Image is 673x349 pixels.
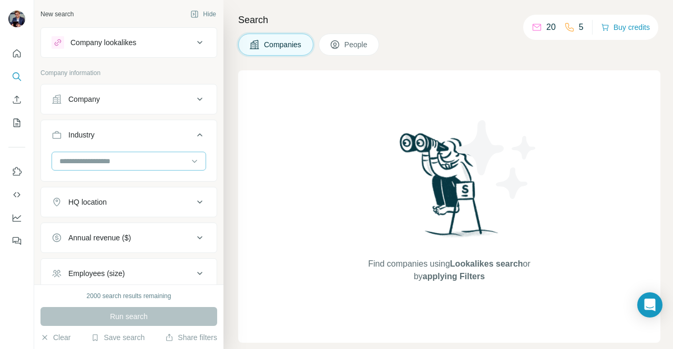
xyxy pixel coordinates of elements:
[41,87,217,112] button: Company
[8,90,25,109] button: Enrich CSV
[423,272,485,281] span: applying Filters
[264,39,302,50] span: Companies
[70,37,136,48] div: Company lookalikes
[87,291,171,301] div: 2000 search results remaining
[546,21,556,34] p: 20
[68,130,95,140] div: Industry
[8,67,25,86] button: Search
[165,332,217,343] button: Share filters
[68,94,100,104] div: Company
[450,259,523,268] span: Lookalikes search
[41,261,217,286] button: Employees (size)
[41,122,217,152] button: Industry
[8,208,25,227] button: Dashboard
[365,258,533,283] span: Find companies using or by
[41,225,217,250] button: Annual revenue ($)
[68,197,107,207] div: HQ location
[41,30,217,55] button: Company lookalikes
[8,162,25,181] button: Use Surfe on LinkedIn
[8,44,25,63] button: Quick start
[91,332,145,343] button: Save search
[395,130,504,247] img: Surfe Illustration - Woman searching with binoculars
[41,189,217,215] button: HQ location
[8,231,25,250] button: Feedback
[40,332,70,343] button: Clear
[579,21,584,34] p: 5
[8,10,25,27] img: Avatar
[40,68,217,78] p: Company information
[8,185,25,204] button: Use Surfe API
[344,39,369,50] span: People
[637,292,662,318] div: Open Intercom Messenger
[68,268,125,279] div: Employees (size)
[601,20,650,35] button: Buy credits
[450,112,544,207] img: Surfe Illustration - Stars
[183,6,223,22] button: Hide
[238,13,660,27] h4: Search
[40,9,74,19] div: New search
[68,232,131,243] div: Annual revenue ($)
[8,113,25,132] button: My lists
